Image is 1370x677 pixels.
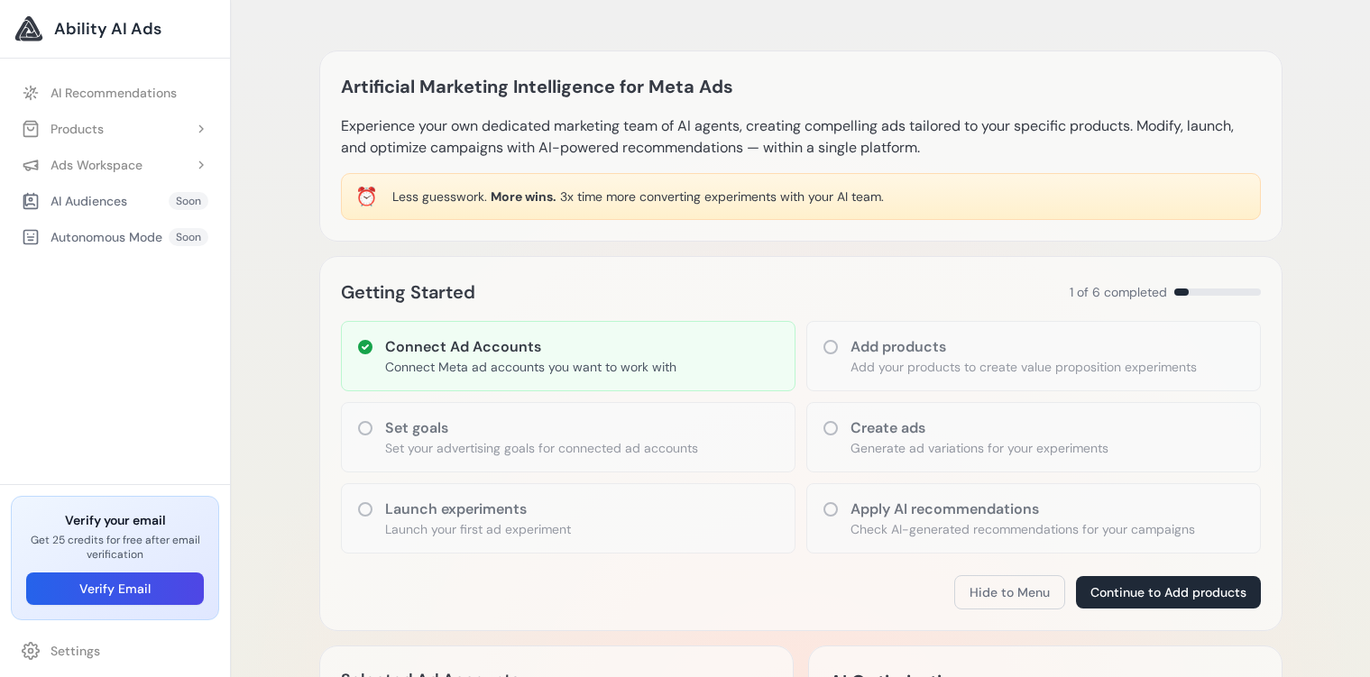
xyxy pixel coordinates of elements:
[851,499,1195,520] h3: Apply AI recommendations
[385,417,698,439] h3: Set goals
[392,188,487,205] span: Less guesswork.
[26,572,204,605] button: Verify Email
[11,113,219,145] button: Products
[385,336,676,358] h3: Connect Ad Accounts
[851,520,1195,538] p: Check AI-generated recommendations for your campaigns
[22,228,162,246] div: Autonomous Mode
[169,192,208,210] span: Soon
[385,499,571,520] h3: Launch experiments
[385,520,571,538] p: Launch your first ad experiment
[341,72,733,101] h1: Artificial Marketing Intelligence for Meta Ads
[851,358,1197,376] p: Add your products to create value proposition experiments
[11,635,219,667] a: Settings
[560,188,884,205] span: 3x time more converting experiments with your AI team.
[26,511,204,529] h3: Verify your email
[169,228,208,246] span: Soon
[22,120,104,138] div: Products
[341,278,475,306] h2: Getting Started
[851,336,1197,358] h3: Add products
[491,188,556,205] span: More wins.
[11,149,219,181] button: Ads Workspace
[11,77,219,109] a: AI Recommendations
[341,115,1261,159] p: Experience your own dedicated marketing team of AI agents, creating compelling ads tailored to yo...
[54,16,161,41] span: Ability AI Ads
[26,533,204,562] p: Get 25 credits for free after email verification
[355,184,378,209] div: ⏰
[851,417,1108,439] h3: Create ads
[22,156,143,174] div: Ads Workspace
[1076,576,1261,608] button: Continue to Add products
[1070,283,1167,301] span: 1 of 6 completed
[14,14,216,43] a: Ability AI Ads
[954,575,1065,609] button: Hide to Menu
[851,439,1108,457] p: Generate ad variations for your experiments
[22,192,127,210] div: AI Audiences
[385,439,698,457] p: Set your advertising goals for connected ad accounts
[385,358,676,376] p: Connect Meta ad accounts you want to work with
